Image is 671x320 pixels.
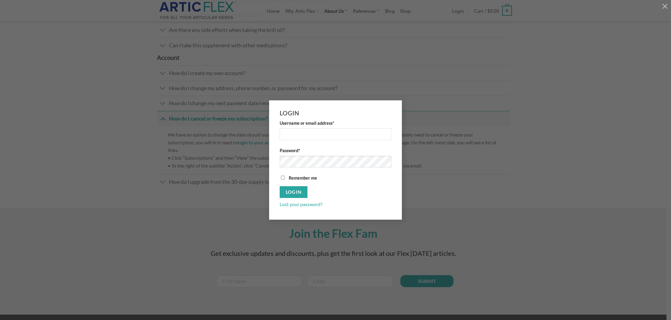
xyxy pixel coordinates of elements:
h3: Login [280,109,391,117]
input: Remember me [281,176,285,180]
a: Lost your password? [280,201,322,207]
button: Log in [280,186,307,198]
label: Password [280,147,391,154]
label: Username or email address [280,120,391,127]
span: Remember me [289,175,317,180]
